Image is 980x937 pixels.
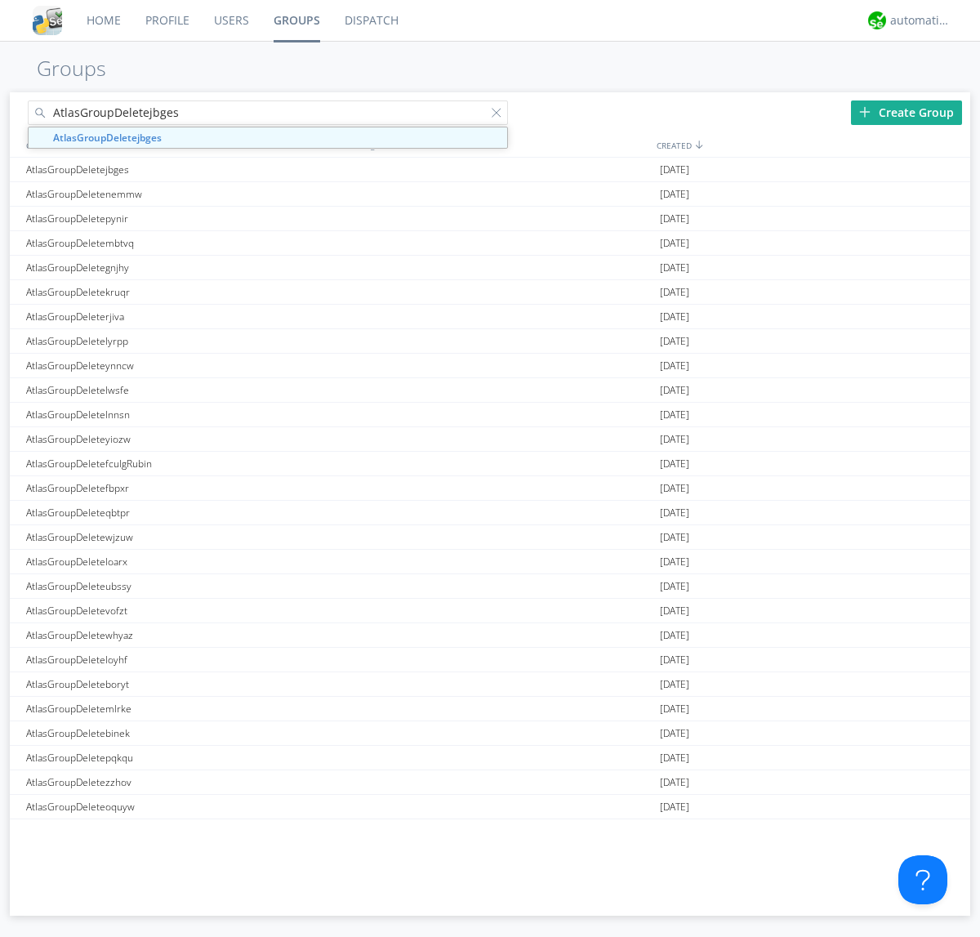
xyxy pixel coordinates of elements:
div: AtlasGroupDeletembtvq [22,231,336,255]
a: AtlasGroupDeletebinek[DATE] [10,721,970,746]
a: AtlasGroupDeleteloarx[DATE] [10,550,970,574]
a: AtlasGroupDeletevofzt[DATE] [10,599,970,623]
a: AtlasGroupDeletelnnsn[DATE] [10,403,970,427]
a: AtlasGroupDeletelyrpp[DATE] [10,329,970,354]
a: AtlasGroupDeletewjzuw[DATE] [10,525,970,550]
span: [DATE] [660,599,689,623]
a: AtlasGroupDeletewhyaz[DATE] [10,623,970,648]
span: [DATE] [660,550,689,574]
div: AtlasGroupDeletewhyaz [22,623,336,647]
a: AtlasGroupDeleteynncw[DATE] [10,354,970,378]
div: AtlasGroupDeleteyiozw [22,427,336,451]
div: AtlasGroupDeleteubssy [22,574,336,598]
div: AtlasGroupDeletebinek [22,721,336,745]
a: AtlasGroupDeletefbpxr[DATE] [10,476,970,501]
span: [DATE] [660,501,689,525]
div: automation+atlas [890,12,951,29]
div: CREATED [653,133,970,157]
span: [DATE] [660,770,689,795]
span: [DATE] [660,672,689,697]
span: [DATE] [660,476,689,501]
a: AtlasGroupDeletelwsfe[DATE] [10,378,970,403]
a: AtlasGroupDeletembtvq[DATE] [10,231,970,256]
span: [DATE] [660,795,689,819]
span: [DATE] [660,452,689,476]
span: [DATE] [660,427,689,452]
div: AtlasGroupDeleteoquyw [22,795,336,819]
a: AtlasGroupDeletefculgRubin[DATE] [10,452,970,476]
div: AtlasGroupDeletepynir [22,207,336,230]
div: AtlasGroupDeletezzhov [22,770,336,794]
span: [DATE] [660,574,689,599]
div: GROUPS [22,133,332,157]
span: [DATE] [660,305,689,329]
img: d2d01cd9b4174d08988066c6d424eccd [868,11,886,29]
div: AtlasGroupDeletelyrpp [22,329,336,353]
div: AtlasGroupDeleteqbtpr [22,501,336,524]
div: AtlasGroupDeletegnjhy [22,256,336,279]
a: AtlasGroupDeletepqkqu[DATE] [10,746,970,770]
span: [DATE] [660,623,689,648]
div: AtlasGroupDeletepqkqu [22,746,336,770]
div: Create Group [851,100,962,125]
a: AtlasGroupDeleteubssy[DATE] [10,574,970,599]
div: AtlasGroupDeleteynncw [22,354,336,377]
div: AtlasGroupDeletemlrke [22,697,336,721]
span: [DATE] [660,280,689,305]
div: AtlasGroupDeletewjzuw [22,525,336,549]
div: AtlasGroupDeletelwsfe [22,378,336,402]
div: AtlasGroupDeletekruqr [22,280,336,304]
a: AtlasGroupDeletegnjhy[DATE] [10,256,970,280]
span: [DATE] [660,648,689,672]
a: AtlasGroupDeletemlrke[DATE] [10,697,970,721]
span: [DATE] [660,403,689,427]
span: [DATE] [660,207,689,231]
a: AtlasGroupDeletekruqr[DATE] [10,280,970,305]
input: Search groups [28,100,508,125]
a: AtlasGroupDeleteyiozw[DATE] [10,427,970,452]
div: AtlasGroupDeleterjiva [22,305,336,328]
strong: AtlasGroupDeletejbges [53,131,162,145]
a: AtlasGroupDeletepynir[DATE] [10,207,970,231]
div: AtlasGroupDeletevofzt [22,599,336,622]
div: AtlasGroupDeleteloyhf [22,648,336,672]
span: [DATE] [660,746,689,770]
span: [DATE] [660,819,689,844]
img: cddb5a64eb264b2086981ab96f4c1ba7 [33,6,62,35]
div: AtlasGroupDeleteboryt [22,672,336,696]
div: AtlasGroupDeleteloddi [22,819,336,843]
a: AtlasGroupDeleteboryt[DATE] [10,672,970,697]
div: AtlasGroupDeletelnnsn [22,403,336,426]
a: AtlasGroupDeletezzhov[DATE] [10,770,970,795]
span: [DATE] [660,525,689,550]
div: AtlasGroupDeletejbges [22,158,336,181]
a: AtlasGroupDeleteloyhf[DATE] [10,648,970,672]
img: plus.svg [859,106,871,118]
span: [DATE] [660,378,689,403]
span: [DATE] [660,158,689,182]
a: AtlasGroupDeleteloddi[DATE] [10,819,970,844]
div: AtlasGroupDeleteloarx [22,550,336,573]
div: AtlasGroupDeletenemmw [22,182,336,206]
span: [DATE] [660,721,689,746]
span: [DATE] [660,697,689,721]
a: AtlasGroupDeletenemmw[DATE] [10,182,970,207]
span: [DATE] [660,329,689,354]
div: AtlasGroupDeletefbpxr [22,476,336,500]
a: AtlasGroupDeleteqbtpr[DATE] [10,501,970,525]
span: [DATE] [660,231,689,256]
iframe: Toggle Customer Support [898,855,947,904]
div: AtlasGroupDeletefculgRubin [22,452,336,475]
a: AtlasGroupDeletejbges[DATE] [10,158,970,182]
span: [DATE] [660,256,689,280]
a: AtlasGroupDeleteoquyw[DATE] [10,795,970,819]
a: AtlasGroupDeleterjiva[DATE] [10,305,970,329]
span: [DATE] [660,182,689,207]
span: [DATE] [660,354,689,378]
